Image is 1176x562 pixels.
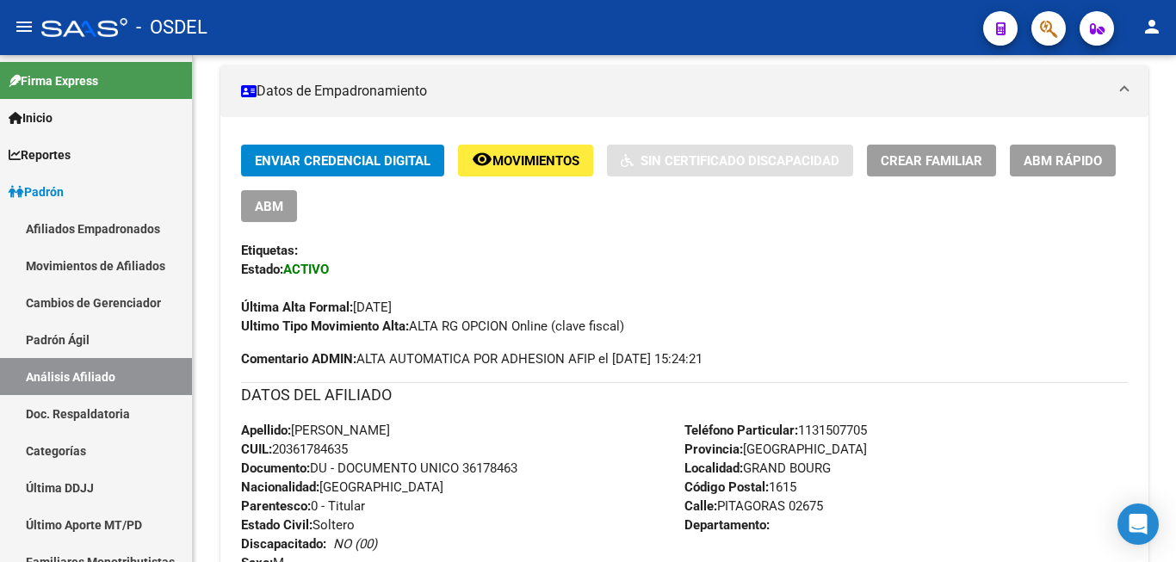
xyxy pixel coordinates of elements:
[241,479,319,495] strong: Nacionalidad:
[1142,16,1162,37] mat-icon: person
[241,423,291,438] strong: Apellido:
[684,460,831,476] span: GRAND BOURG
[333,536,377,552] i: NO (00)
[684,517,770,533] strong: Departamento:
[641,153,839,169] span: Sin Certificado Discapacidad
[241,300,392,315] span: [DATE]
[220,65,1148,117] mat-expansion-panel-header: Datos de Empadronamiento
[241,517,313,533] strong: Estado Civil:
[241,479,443,495] span: [GEOGRAPHIC_DATA]
[241,82,1107,101] mat-panel-title: Datos de Empadronamiento
[684,498,823,514] span: PITAGORAS 02675
[241,383,1128,407] h3: DATOS DEL AFILIADO
[241,498,311,514] strong: Parentesco:
[1024,153,1102,169] span: ABM Rápido
[283,262,329,277] strong: ACTIVO
[9,182,64,201] span: Padrón
[9,71,98,90] span: Firma Express
[241,318,624,334] span: ALTA RG OPCION Online (clave fiscal)
[241,460,517,476] span: DU - DOCUMENTO UNICO 36178463
[136,9,207,46] span: - OSDEL
[241,262,283,277] strong: Estado:
[241,318,409,334] strong: Ultimo Tipo Movimiento Alta:
[241,517,355,533] span: Soltero
[9,108,53,127] span: Inicio
[241,498,365,514] span: 0 - Titular
[458,145,593,176] button: Movimientos
[867,145,996,176] button: Crear Familiar
[241,351,356,367] strong: Comentario ADMIN:
[255,153,430,169] span: Enviar Credencial Digital
[241,300,353,315] strong: Última Alta Formal:
[241,460,310,476] strong: Documento:
[241,349,703,368] span: ALTA AUTOMATICA POR ADHESION AFIP el [DATE] 15:24:21
[241,442,272,457] strong: CUIL:
[472,149,492,170] mat-icon: remove_red_eye
[1117,503,1159,545] div: Open Intercom Messenger
[684,479,796,495] span: 1615
[881,153,982,169] span: Crear Familiar
[684,442,743,457] strong: Provincia:
[684,498,717,514] strong: Calle:
[492,153,579,169] span: Movimientos
[14,16,34,37] mat-icon: menu
[684,460,743,476] strong: Localidad:
[607,145,853,176] button: Sin Certificado Discapacidad
[241,145,444,176] button: Enviar Credencial Digital
[9,145,71,164] span: Reportes
[255,199,283,214] span: ABM
[241,442,348,457] span: 20361784635
[684,423,867,438] span: 1131507705
[241,243,298,258] strong: Etiquetas:
[241,423,390,438] span: [PERSON_NAME]
[684,442,867,457] span: [GEOGRAPHIC_DATA]
[241,190,297,222] button: ABM
[1010,145,1116,176] button: ABM Rápido
[684,423,798,438] strong: Teléfono Particular:
[241,536,326,552] strong: Discapacitado:
[684,479,769,495] strong: Código Postal:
